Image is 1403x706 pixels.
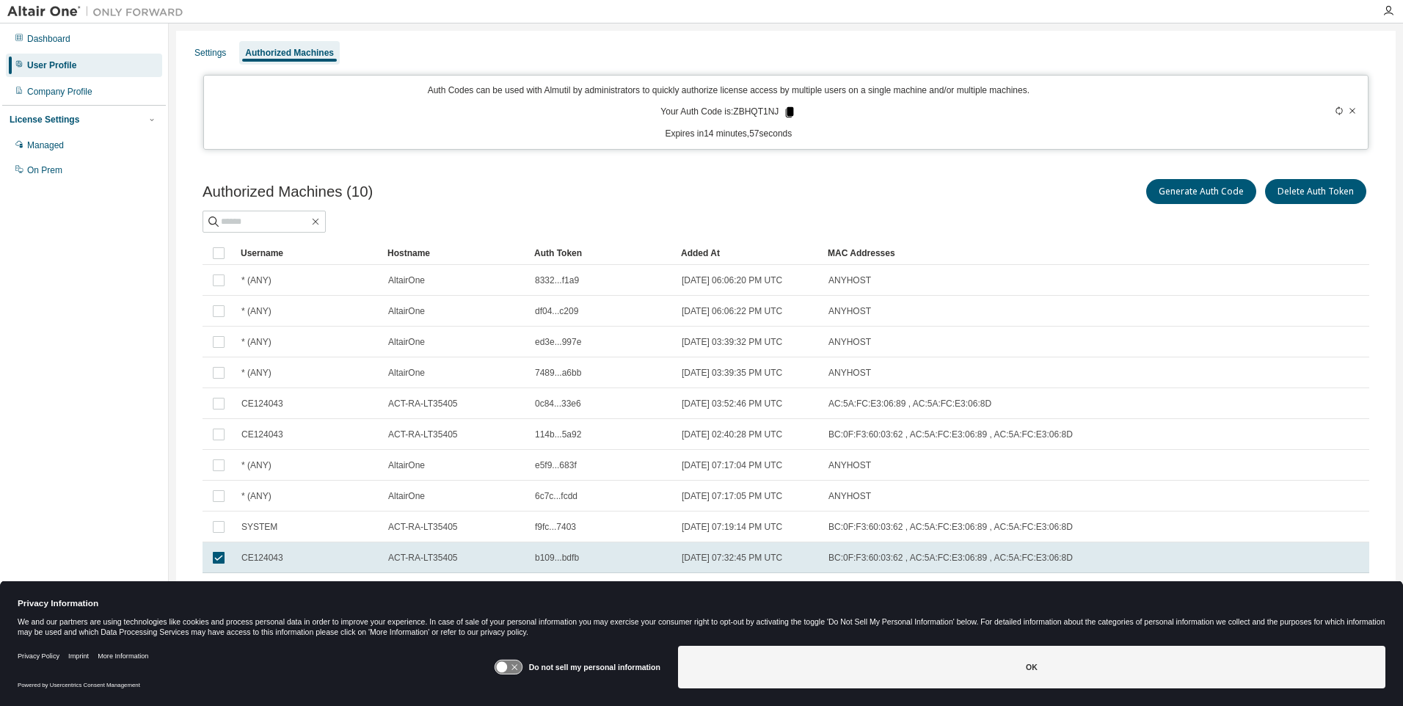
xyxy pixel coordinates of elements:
span: ANYHOST [828,367,871,379]
span: 6c7c...fcdd [535,490,577,502]
div: MAC Addresses [828,241,1215,265]
span: CE124043 [241,552,283,564]
span: AC:5A:FC:E3:06:89 , AC:5A:FC:E3:06:8D [828,398,991,410]
span: * (ANY) [241,305,272,317]
div: Settings [194,47,226,59]
span: [DATE] 03:52:46 PM UTC [682,398,782,410]
span: * (ANY) [241,336,272,348]
span: [DATE] 06:06:20 PM UTC [682,274,782,286]
span: f9fc...7403 [535,521,576,533]
span: [DATE] 07:19:14 PM UTC [682,521,782,533]
span: * (ANY) [241,490,272,502]
span: ANYHOST [828,305,871,317]
div: Managed [27,139,64,151]
span: ANYHOST [828,459,871,471]
div: Authorized Machines [245,47,334,59]
span: [DATE] 02:40:28 PM UTC [682,429,782,440]
span: 7489...a6bb [535,367,581,379]
div: On Prem [27,164,62,176]
span: AltairOne [388,459,425,471]
span: ACT-RA-LT35405 [388,398,457,410]
span: AltairOne [388,490,425,502]
span: ACT-RA-LT35405 [388,429,457,440]
span: AltairOne [388,274,425,286]
span: * (ANY) [241,459,272,471]
span: df04...c209 [535,305,578,317]
span: 8332...f1a9 [535,274,579,286]
span: SYSTEM [241,521,277,533]
button: Generate Auth Code [1146,179,1256,204]
span: e5f9...683f [535,459,577,471]
img: Altair One [7,4,191,19]
span: ANYHOST [828,336,871,348]
span: ed3e...997e [535,336,581,348]
span: [DATE] 07:17:04 PM UTC [682,459,782,471]
span: [DATE] 06:06:22 PM UTC [682,305,782,317]
span: 114b...5a92 [535,429,581,440]
span: [DATE] 03:39:32 PM UTC [682,336,782,348]
div: Username [241,241,376,265]
span: AltairOne [388,367,425,379]
div: User Profile [27,59,76,71]
span: AltairOne [388,305,425,317]
span: 0c84...33e6 [535,398,581,410]
span: BC:0F:F3:60:03:62 , AC:5A:FC:E3:06:89 , AC:5A:FC:E3:06:8D [828,429,1073,440]
div: Hostname [387,241,522,265]
span: [DATE] 07:17:05 PM UTC [682,490,782,502]
div: Company Profile [27,86,92,98]
span: ANYHOST [828,490,871,502]
span: * (ANY) [241,367,272,379]
span: BC:0F:F3:60:03:62 , AC:5A:FC:E3:06:89 , AC:5A:FC:E3:06:8D [828,552,1073,564]
span: * (ANY) [241,274,272,286]
span: BC:0F:F3:60:03:62 , AC:5A:FC:E3:06:89 , AC:5A:FC:E3:06:8D [828,521,1073,533]
span: [DATE] 07:32:45 PM UTC [682,552,782,564]
span: ACT-RA-LT35405 [388,521,457,533]
span: CE124043 [241,398,283,410]
p: Expires in 14 minutes, 57 seconds [213,128,1245,140]
div: Dashboard [27,33,70,45]
button: Delete Auth Token [1265,179,1366,204]
span: ANYHOST [828,274,871,286]
div: License Settings [10,114,79,125]
span: b109...bdfb [535,552,579,564]
div: Added At [681,241,816,265]
span: ACT-RA-LT35405 [388,552,457,564]
span: [DATE] 03:39:35 PM UTC [682,367,782,379]
span: CE124043 [241,429,283,440]
span: Authorized Machines (10) [203,183,373,200]
div: Auth Token [534,241,669,265]
p: Auth Codes can be used with Almutil by administrators to quickly authorize license access by mult... [213,84,1245,97]
p: Your Auth Code is: ZBHQT1NJ [660,106,796,119]
span: AltairOne [388,336,425,348]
